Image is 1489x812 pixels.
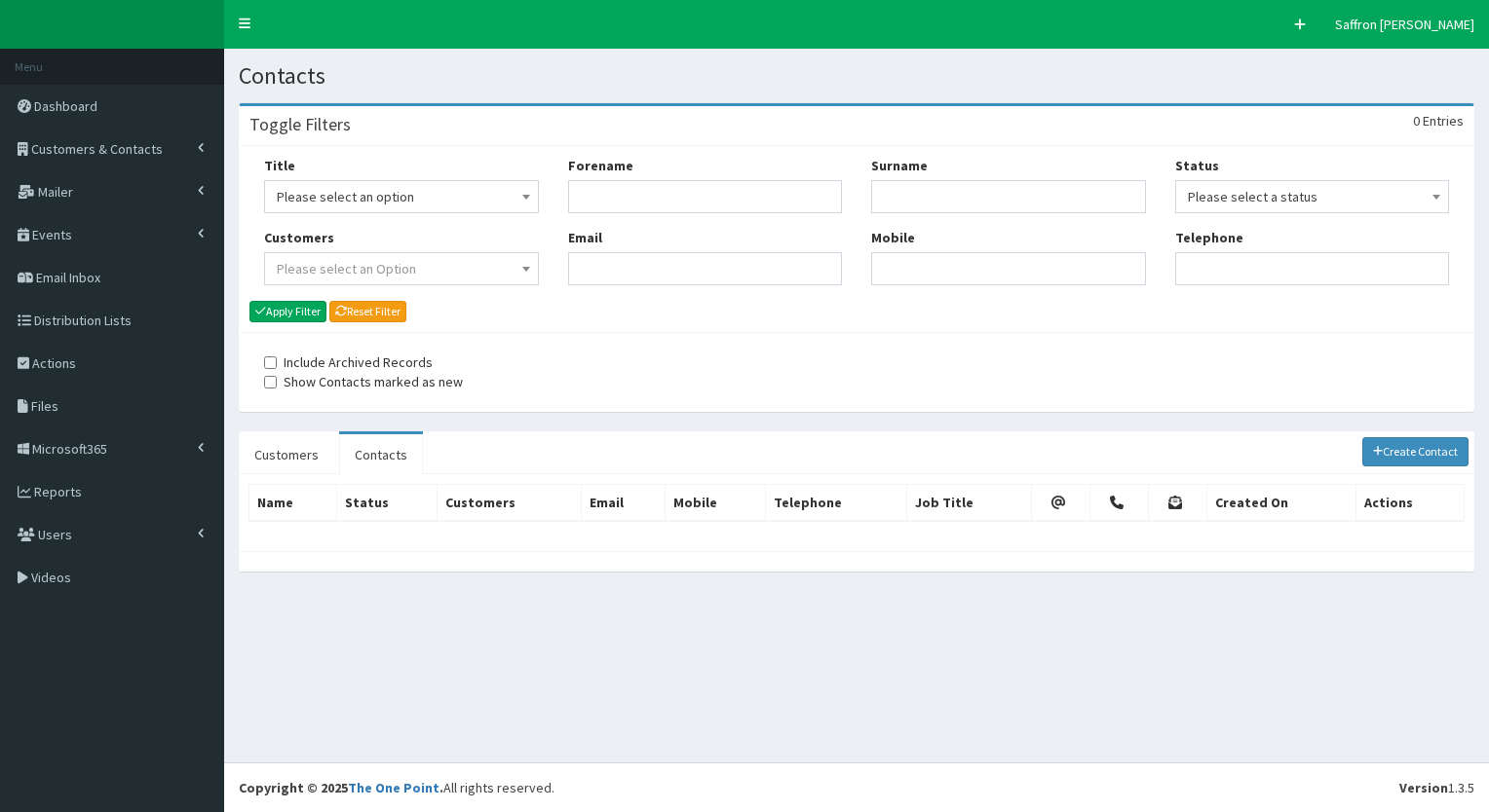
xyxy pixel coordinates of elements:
[239,779,443,796] strong: Copyright © 2025 .
[31,569,71,586] span: Videos
[437,484,581,521] th: Customers
[1175,228,1243,247] label: Telephone
[264,372,463,391] label: Show Contacts marked as new
[239,434,334,475] a: Customers
[1188,183,1437,210] span: Please select a status
[249,116,351,133] h3: Toggle Filters
[32,440,107,458] span: Microsoft365
[1148,484,1206,521] th: Post Permission
[239,63,1474,89] h1: Contacts
[666,484,766,521] th: Mobile
[907,484,1032,521] th: Job Title
[1413,112,1420,129] span: 0
[1175,180,1450,213] span: Please select a status
[336,484,437,521] th: Status
[1362,437,1470,466] a: Create Contact
[38,183,73,201] span: Mailer
[32,226,72,243] span: Events
[264,180,539,213] span: Please select an option
[1355,484,1465,521] th: Actions
[1399,779,1448,796] b: Version
[264,228,334,247] label: Customers
[249,301,326,322] button: Apply Filter
[1089,484,1148,521] th: Telephone Permission
[31,140,163,158] span: Customers & Contacts
[34,97,97,115] span: Dashboard
[568,228,602,247] label: Email
[277,183,526,210] span: Please select an option
[871,228,915,247] label: Mobile
[1335,16,1474,33] span: Saffron [PERSON_NAME]
[871,156,928,175] label: Surname
[249,484,337,521] th: Name
[339,434,423,475] a: Contacts
[1032,484,1090,521] th: Email Permission
[329,301,406,322] a: Reset Filter
[264,376,277,388] input: Show Contacts marked as new
[34,483,82,500] span: Reports
[1175,156,1219,175] label: Status
[36,269,100,286] span: Email Inbox
[264,156,295,175] label: Title
[1206,484,1355,521] th: Created On
[581,484,665,521] th: Email
[32,354,76,372] span: Actions
[1423,112,1464,129] span: Entries
[277,260,416,277] span: Please select an Option
[1399,778,1474,797] div: 1.3.5
[264,356,277,369] input: Include Archived Records
[38,526,72,543] span: Users
[34,312,132,329] span: Distribution Lists
[766,484,907,521] th: Telephone
[264,352,433,372] label: Include Archived Records
[31,397,58,415] span: Files
[224,762,1489,812] footer: All rights reserved.
[568,156,633,175] label: Forename
[348,779,439,796] a: The One Point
